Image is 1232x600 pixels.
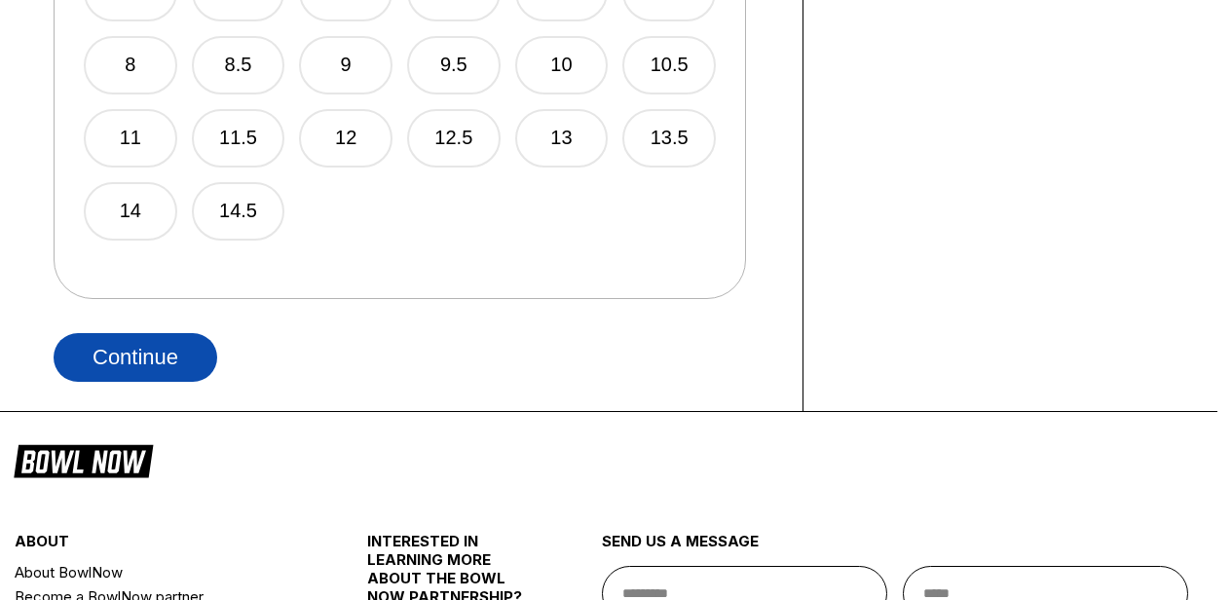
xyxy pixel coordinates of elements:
[515,109,609,168] button: 13
[84,36,177,94] button: 8
[622,109,716,168] button: 13.5
[84,182,177,241] button: 14
[84,109,177,168] button: 11
[407,36,501,94] button: 9.5
[602,532,1189,566] div: send us a message
[299,109,392,168] button: 12
[54,333,217,382] button: Continue
[192,182,285,241] button: 14.5
[622,36,716,94] button: 10.5
[192,36,285,94] button: 8.5
[407,109,501,168] button: 12.5
[299,36,392,94] button: 9
[515,36,609,94] button: 10
[15,560,308,584] a: About BowlNow
[15,532,308,560] div: about
[192,109,285,168] button: 11.5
